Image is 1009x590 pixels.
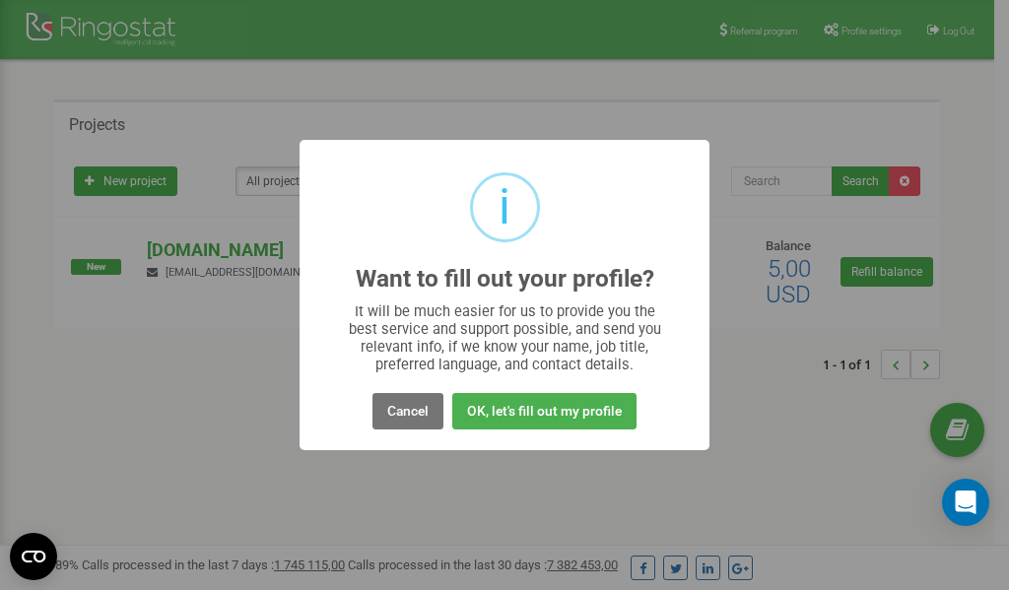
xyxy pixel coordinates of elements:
div: Open Intercom Messenger [942,479,989,526]
h2: Want to fill out your profile? [356,266,654,293]
div: i [499,175,510,239]
button: Cancel [372,393,443,429]
button: Open CMP widget [10,533,57,580]
button: OK, let's fill out my profile [452,393,637,429]
div: It will be much easier for us to provide you the best service and support possible, and send you ... [339,302,671,373]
